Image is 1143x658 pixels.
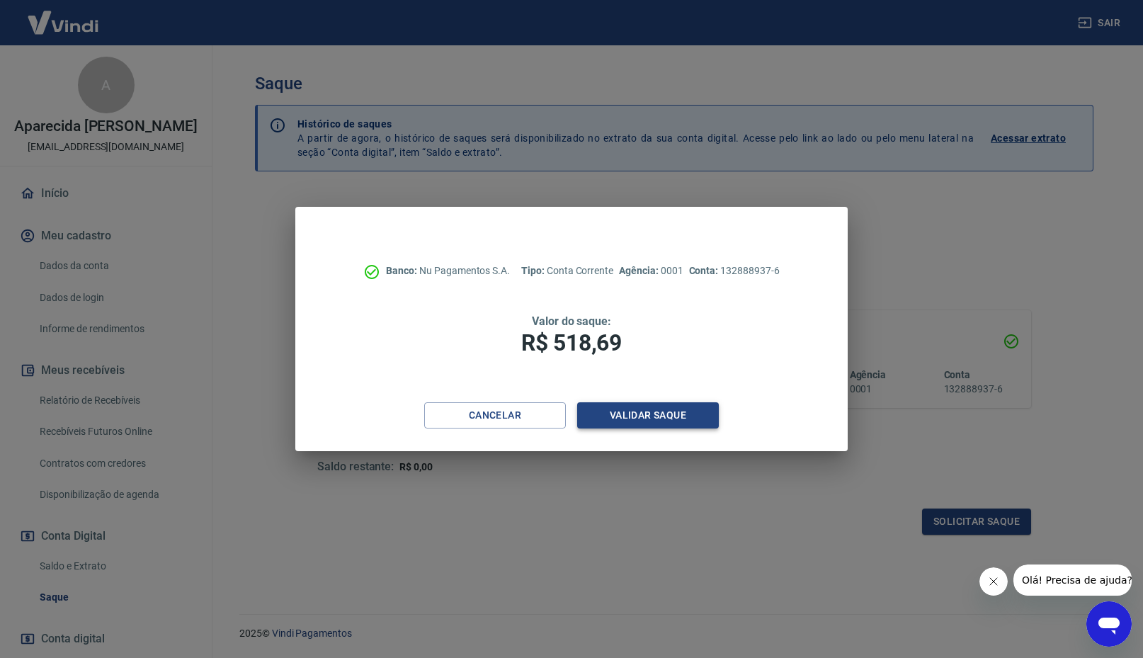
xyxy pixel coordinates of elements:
span: Banco: [386,265,419,276]
p: Nu Pagamentos S.A. [386,263,510,278]
span: Agência: [619,265,661,276]
iframe: Botão para abrir a janela de mensagens [1086,601,1132,647]
span: R$ 518,69 [521,329,622,356]
button: Cancelar [424,402,566,429]
iframe: Fechar mensagem [979,567,1008,596]
span: Olá! Precisa de ajuda? [8,10,119,21]
span: Valor do saque: [532,314,611,328]
button: Validar saque [577,402,719,429]
span: Conta: [689,265,721,276]
p: Conta Corrente [521,263,613,278]
iframe: Mensagem da empresa [1013,565,1132,596]
span: Tipo: [521,265,547,276]
p: 0001 [619,263,683,278]
p: 132888937-6 [689,263,780,278]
